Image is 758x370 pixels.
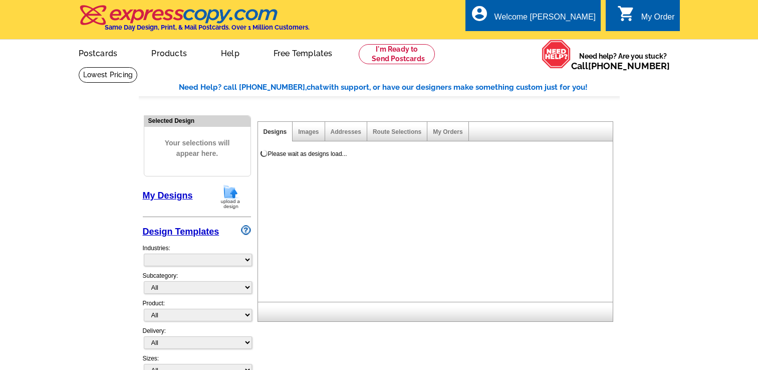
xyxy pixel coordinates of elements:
[258,41,349,64] a: Free Templates
[260,149,268,157] img: loading...
[331,128,361,135] a: Addresses
[588,61,670,71] a: [PHONE_NUMBER]
[217,184,243,210] img: upload-design
[641,13,675,27] div: My Order
[105,24,310,31] h4: Same Day Design, Print, & Mail Postcards. Over 1 Million Customers.
[571,51,675,71] span: Need help? Are you stuck?
[79,12,310,31] a: Same Day Design, Print, & Mail Postcards. Over 1 Million Customers.
[144,116,250,125] div: Selected Design
[241,225,251,235] img: design-wizard-help-icon.png
[433,128,462,135] a: My Orders
[298,128,319,135] a: Images
[470,5,488,23] i: account_circle
[152,128,243,169] span: Your selections will appear here.
[268,149,347,158] div: Please wait as designs load...
[143,239,251,271] div: Industries:
[494,13,596,27] div: Welcome [PERSON_NAME]
[205,41,256,64] a: Help
[373,128,421,135] a: Route Selections
[617,5,635,23] i: shopping_cart
[143,326,251,354] div: Delivery:
[143,227,219,237] a: Design Templates
[143,299,251,326] div: Product:
[571,61,670,71] span: Call
[179,82,620,93] div: Need Help? call [PHONE_NUMBER], with support, or have our designers make something custom just fo...
[143,191,193,201] a: My Designs
[264,128,287,135] a: Designs
[307,83,323,92] span: chat
[617,11,675,24] a: shopping_cart My Order
[542,40,571,69] img: help
[135,41,203,64] a: Products
[63,41,134,64] a: Postcards
[143,271,251,299] div: Subcategory:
